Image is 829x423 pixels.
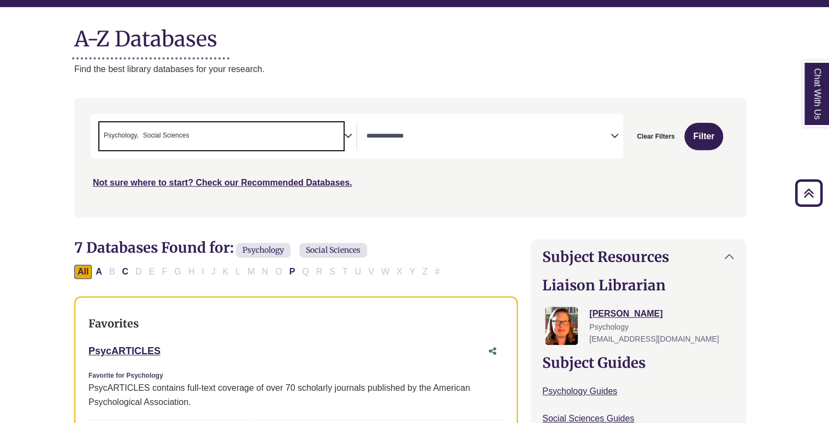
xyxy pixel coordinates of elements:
[104,130,139,141] span: Psychology
[531,240,745,274] button: Subject Resources
[545,307,578,345] img: Jessica Moore
[88,371,504,381] div: Favorite for Psychology
[74,62,746,76] p: Find the best library databases for your research.
[482,341,504,362] button: Share this database
[88,345,161,356] a: PsycARTICLES
[630,123,682,150] button: Clear Filters
[236,243,291,258] span: Psychology
[684,123,723,150] button: Submit for Search Results
[542,386,617,396] a: Psychology Guides
[299,243,367,258] span: Social Sciences
[74,18,746,51] h1: A-Z Databases
[74,266,444,276] div: Alpha-list to filter by first letter of database name
[88,381,504,409] div: PsycARTICLES contains full-text coverage of over 70 scholarly journals published by the American ...
[99,130,139,141] li: Psychology
[589,323,629,331] span: Psychology
[143,130,190,141] span: Social Sciences
[286,265,299,279] button: Filter Results P
[92,265,105,279] button: Filter Results A
[93,178,352,187] a: Not sure where to start? Check our Recommended Databases.
[74,239,234,257] span: 7 Databases Found for:
[542,277,735,294] h2: Liaison Librarian
[74,265,92,279] button: All
[366,133,611,141] textarea: Search
[542,414,634,423] a: Social Sciences Guides
[139,130,190,141] li: Social Sciences
[191,133,196,141] textarea: Search
[589,309,662,318] a: [PERSON_NAME]
[791,186,826,200] a: Back to Top
[589,335,719,343] span: [EMAIL_ADDRESS][DOMAIN_NAME]
[542,354,735,371] h2: Subject Guides
[119,265,132,279] button: Filter Results C
[88,317,504,330] h3: Favorites
[74,98,746,217] nav: Search filters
